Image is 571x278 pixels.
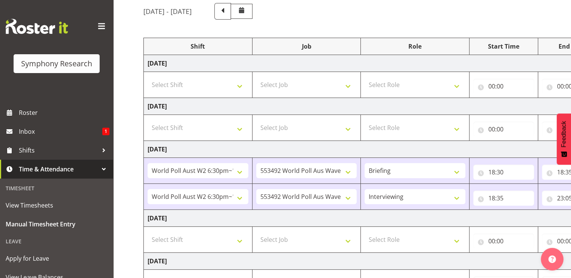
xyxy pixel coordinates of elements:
span: Feedback [560,121,567,147]
div: Leave [2,234,111,249]
div: Role [365,42,465,51]
input: Click to select... [473,79,534,94]
span: Apply for Leave [6,253,108,264]
span: Shifts [19,145,98,156]
span: View Timesheets [6,200,108,211]
span: Inbox [19,126,102,137]
span: Roster [19,107,109,118]
span: 1 [102,128,109,135]
input: Click to select... [473,122,534,137]
input: Click to select... [473,191,534,206]
span: Manual Timesheet Entry [6,218,108,230]
div: Start Time [473,42,534,51]
img: help-xxl-2.png [548,255,556,263]
div: Shift [148,42,248,51]
h5: [DATE] - [DATE] [143,7,192,15]
input: Click to select... [473,234,534,249]
span: Time & Attendance [19,163,98,175]
div: Symphony Research [21,58,92,69]
a: Apply for Leave [2,249,111,268]
button: Feedback - Show survey [557,113,571,165]
a: View Timesheets [2,196,111,215]
img: Rosterit website logo [6,19,68,34]
div: Job [256,42,357,51]
a: Manual Timesheet Entry [2,215,111,234]
div: Timesheet [2,180,111,196]
input: Click to select... [473,165,534,180]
